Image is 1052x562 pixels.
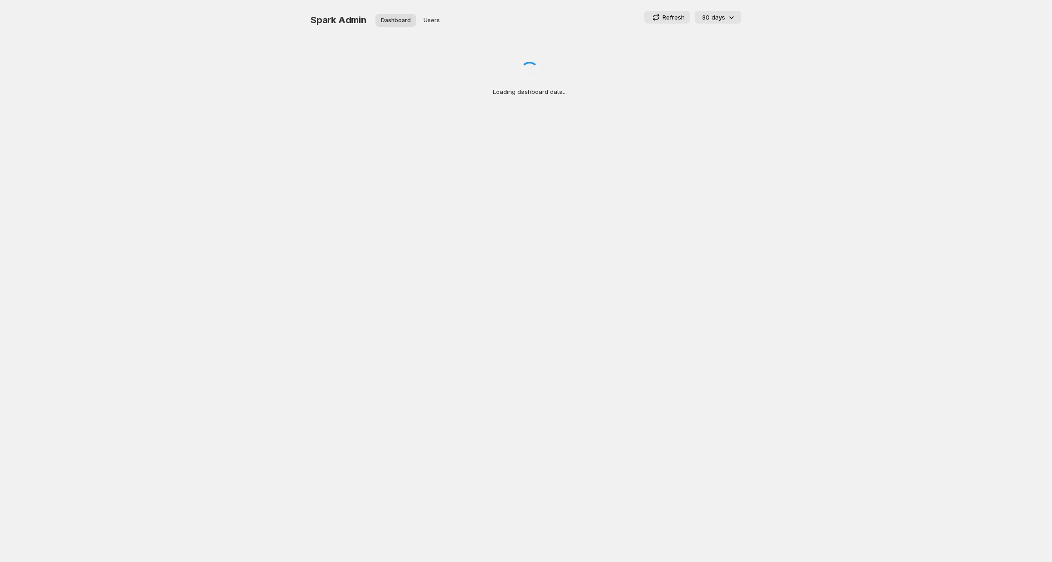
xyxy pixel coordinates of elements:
[381,17,411,24] span: Dashboard
[695,11,741,24] button: 30 days
[493,87,567,96] p: Loading dashboard data...
[418,14,445,27] button: User management
[424,17,440,24] span: Users
[311,15,366,25] span: Spark Admin
[702,13,725,22] p: 30 days
[375,14,416,27] button: Dashboard overview
[662,13,685,22] p: Refresh
[644,11,690,24] button: Refresh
